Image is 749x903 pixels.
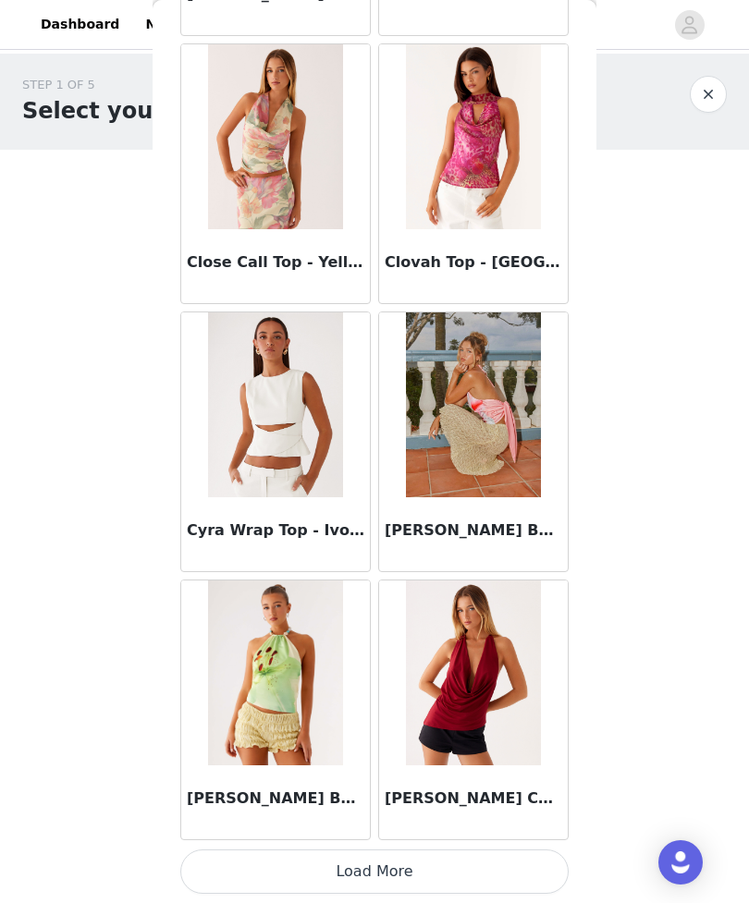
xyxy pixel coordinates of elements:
[22,94,256,128] h1: Select your styles!
[208,580,342,765] img: Dalila Beaded Tie Back Top - Yellow Floral
[187,787,364,810] h3: [PERSON_NAME] Beaded Tie Back Top - Yellow Floral
[187,519,364,542] h3: Cyra Wrap Top - Ivory
[406,580,540,765] img: Dasha Cowl Top - Red
[658,840,703,885] div: Open Intercom Messenger
[208,312,342,497] img: Cyra Wrap Top - Ivory
[187,251,364,274] h3: Close Call Top - Yellow Peony
[681,10,698,40] div: avatar
[22,76,256,94] div: STEP 1 OF 5
[385,787,562,810] h3: [PERSON_NAME] Cowl Top - Red
[134,4,226,45] a: Networks
[180,849,569,894] button: Load More
[208,44,342,229] img: Close Call Top - Yellow Peony
[406,312,540,497] img: Dalila Beaded Tie Back Top - Pink Lily
[385,251,562,274] h3: Clovah Top - [GEOGRAPHIC_DATA]
[30,4,130,45] a: Dashboard
[385,519,562,542] h3: [PERSON_NAME] Beaded Tie Back Top - Pink Lily
[406,44,540,229] img: Clovah Top - Lavender Lagoon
